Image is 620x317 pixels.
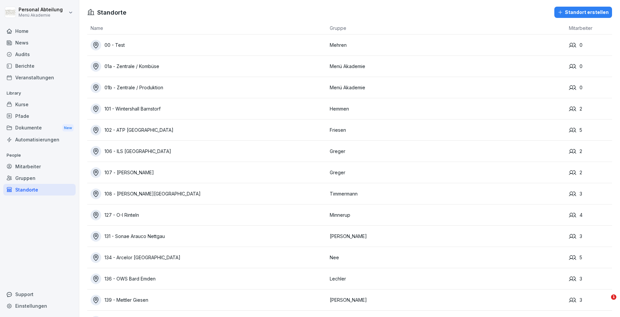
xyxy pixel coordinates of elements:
[91,61,326,72] a: 01a - Zentrale / Kombüse
[569,63,612,70] div: 0
[91,189,326,199] a: 108 - [PERSON_NAME][GEOGRAPHIC_DATA]
[91,210,326,220] a: 127 - O-I Rinteln
[569,233,612,240] div: 3
[3,184,76,196] a: Standorte
[597,294,613,310] iframe: Intercom live chat
[569,84,612,91] div: 0
[3,88,76,99] p: Library
[91,295,326,305] a: 139 - Mettler Giesen
[558,9,609,16] div: Standort erstellen
[326,226,566,247] td: [PERSON_NAME]
[569,169,612,176] div: 2
[91,252,326,263] a: 134 - Arcelor [GEOGRAPHIC_DATA]
[3,150,76,161] p: People
[3,48,76,60] a: Audits
[19,7,63,13] p: Personal Abteilung
[3,72,76,83] a: Veranstaltungen
[3,134,76,145] a: Automatisierungen
[87,22,326,35] th: Name
[97,8,126,17] h1: Standorte
[3,288,76,300] div: Support
[3,122,76,134] a: DokumenteNew
[326,183,566,204] td: Timmermann
[62,124,74,132] div: New
[569,296,612,304] div: 3
[3,172,76,184] a: Gruppen
[326,119,566,141] td: Friesen
[3,110,76,122] a: Pfade
[91,104,326,114] a: 101 - Wintershall Barnstorf
[326,22,566,35] th: Gruppe
[569,126,612,134] div: 5
[569,105,612,113] div: 2
[91,146,326,157] a: 106 - ILS [GEOGRAPHIC_DATA]
[3,99,76,110] a: Kurse
[326,141,566,162] td: Greger
[3,161,76,172] a: Mitarbeiter
[326,56,566,77] td: Menü Akademie
[326,204,566,226] td: Minnerup
[3,25,76,37] a: Home
[91,82,326,93] a: 01b - Zentrale / Produktion
[91,125,326,135] a: 102 - ATP [GEOGRAPHIC_DATA]
[326,35,566,56] td: Mehren
[3,37,76,48] a: News
[326,77,566,98] td: Menü Akademie
[91,167,326,178] a: 107 - [PERSON_NAME]
[19,13,63,18] p: Menü Akademie
[3,60,76,72] a: Berichte
[91,231,326,242] a: 131 - Sonae Arauco Nettgau
[3,122,76,134] div: Dokumente
[569,41,612,49] div: 0
[91,274,326,284] a: 136 - OWS Bard Emden
[326,289,566,311] td: [PERSON_NAME]
[566,22,612,35] th: Mitarbeiter
[554,7,612,18] button: Standort erstellen
[569,211,612,219] div: 4
[326,98,566,119] td: Hemmen
[569,148,612,155] div: 2
[3,300,76,312] a: Einstellungen
[326,268,566,289] td: Lechler
[326,162,566,183] td: Greger
[569,254,612,261] div: 5
[91,40,326,50] a: 00 - Test
[611,294,616,300] span: 1
[569,275,612,282] div: 3
[569,190,612,198] div: 3
[326,247,566,268] td: Nee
